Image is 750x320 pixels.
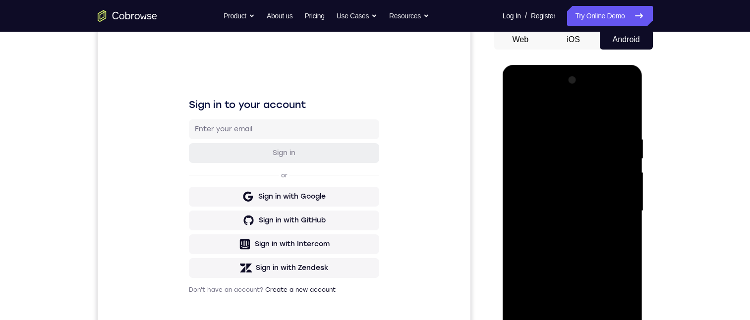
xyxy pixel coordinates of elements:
[161,186,228,196] div: Sign in with GitHub
[181,142,192,150] p: or
[157,210,232,219] div: Sign in with Intercom
[389,6,429,26] button: Resources
[304,6,324,26] a: Pricing
[158,233,231,243] div: Sign in with Zendesk
[98,10,157,22] a: Go to the home page
[531,6,555,26] a: Register
[91,181,282,201] button: Sign in with GitHub
[91,157,282,177] button: Sign in with Google
[267,6,292,26] a: About us
[168,257,238,264] a: Create a new account
[503,6,521,26] a: Log In
[567,6,652,26] a: Try Online Demo
[224,6,255,26] button: Product
[91,205,282,224] button: Sign in with Intercom
[161,162,228,172] div: Sign in with Google
[91,228,282,248] button: Sign in with Zendesk
[547,30,600,50] button: iOS
[600,30,653,50] button: Android
[91,256,282,264] p: Don't have an account?
[494,30,547,50] button: Web
[337,6,377,26] button: Use Cases
[525,10,527,22] span: /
